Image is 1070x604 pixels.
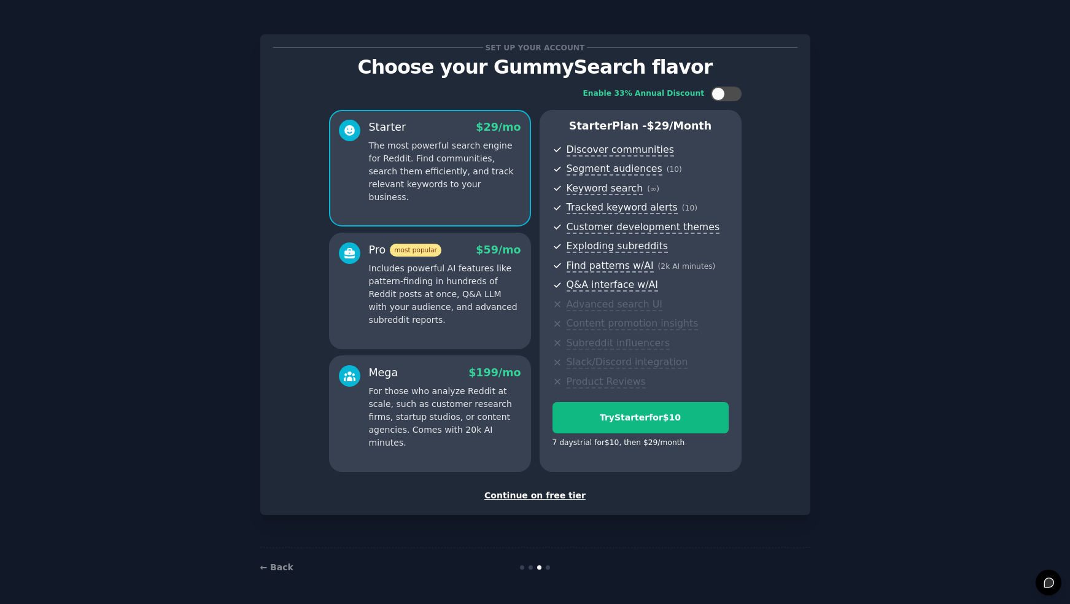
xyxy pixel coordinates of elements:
div: Enable 33% Annual Discount [583,88,705,99]
span: $ 199 /mo [468,366,521,379]
span: ( 10 ) [667,165,682,174]
span: Segment audiences [567,163,662,176]
span: most popular [390,244,441,257]
p: Starter Plan - [552,118,729,134]
span: Tracked keyword alerts [567,201,678,214]
span: Keyword search [567,182,643,195]
span: $ 29 /month [647,120,712,132]
span: Content promotion insights [567,317,699,330]
div: Mega [369,365,398,381]
span: Customer development themes [567,221,720,234]
span: Exploding subreddits [567,240,668,253]
span: Product Reviews [567,376,646,389]
a: ← Back [260,562,293,572]
span: $ 59 /mo [476,244,521,256]
p: The most powerful search engine for Reddit. Find communities, search them efficiently, and track ... [369,139,521,204]
p: Choose your GummySearch flavor [273,56,797,78]
button: TryStarterfor$10 [552,402,729,433]
span: ( 2k AI minutes ) [658,262,716,271]
p: Includes powerful AI features like pattern-finding in hundreds of Reddit posts at once, Q&A LLM w... [369,262,521,327]
span: Find patterns w/AI [567,260,654,273]
span: ( ∞ ) [647,185,659,193]
span: Subreddit influencers [567,337,670,350]
span: Slack/Discord integration [567,356,688,369]
div: Pro [369,242,441,258]
div: 7 days trial for $10 , then $ 29 /month [552,438,685,449]
div: Continue on free tier [273,489,797,502]
div: Try Starter for $10 [553,411,728,424]
span: ( 10 ) [682,204,697,212]
span: Advanced search UI [567,298,662,311]
span: Q&A interface w/AI [567,279,658,292]
p: For those who analyze Reddit at scale, such as customer research firms, startup studios, or conte... [369,385,521,449]
span: Set up your account [483,41,587,54]
span: Discover communities [567,144,674,157]
span: $ 29 /mo [476,121,521,133]
div: Starter [369,120,406,135]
